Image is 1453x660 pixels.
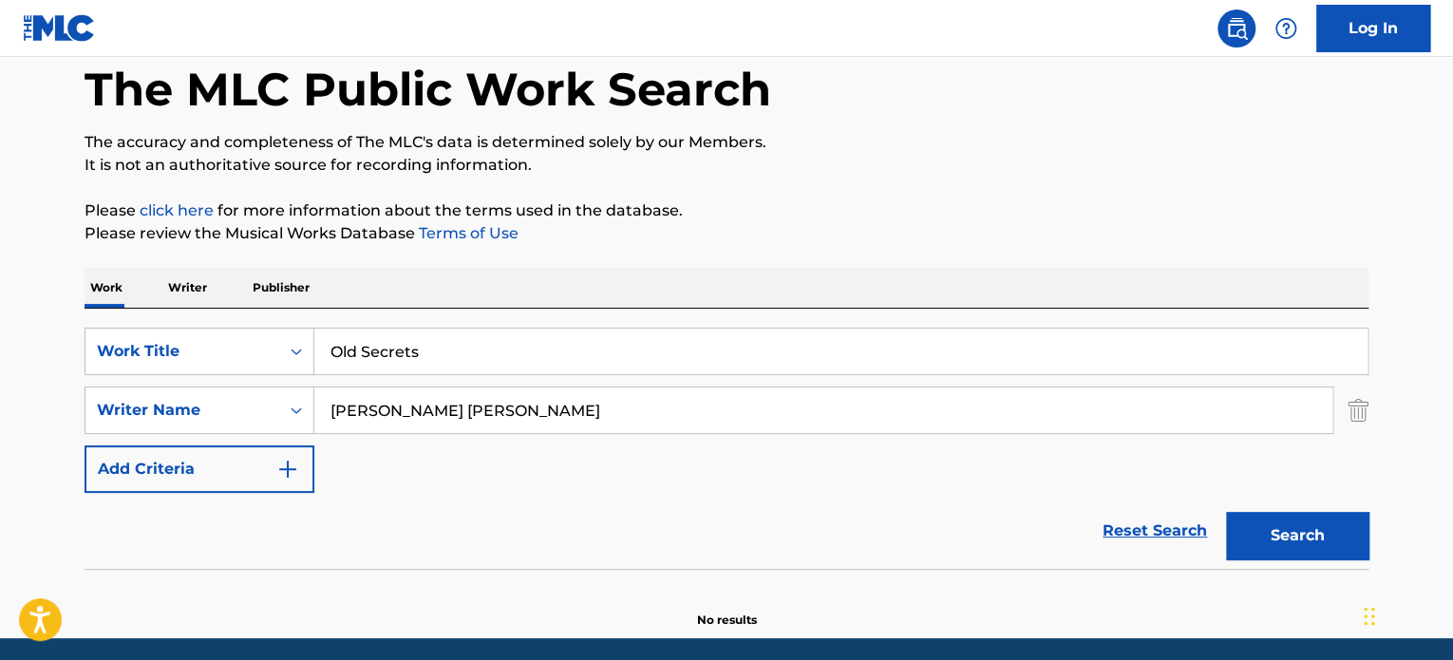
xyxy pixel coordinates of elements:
[697,589,757,629] p: No results
[1348,387,1368,434] img: Delete Criterion
[162,268,213,308] p: Writer
[85,199,1368,222] p: Please for more information about the terms used in the database.
[1225,17,1248,40] img: search
[97,340,268,363] div: Work Title
[247,268,315,308] p: Publisher
[85,328,1368,569] form: Search Form
[85,445,314,493] button: Add Criteria
[85,154,1368,177] p: It is not an authoritative source for recording information.
[85,61,771,118] h1: The MLC Public Work Search
[85,222,1368,245] p: Please review the Musical Works Database
[85,131,1368,154] p: The accuracy and completeness of The MLC's data is determined solely by our Members.
[1364,588,1375,645] div: Drag
[1217,9,1255,47] a: Public Search
[1316,5,1430,52] a: Log In
[415,224,519,242] a: Terms of Use
[140,201,214,219] a: click here
[1226,512,1368,559] button: Search
[1358,569,1453,660] iframe: Chat Widget
[1274,17,1297,40] img: help
[276,458,299,481] img: 9d2ae6d4665cec9f34b9.svg
[97,399,268,422] div: Writer Name
[1267,9,1305,47] div: Help
[85,268,128,308] p: Work
[1093,510,1217,552] a: Reset Search
[23,14,96,42] img: MLC Logo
